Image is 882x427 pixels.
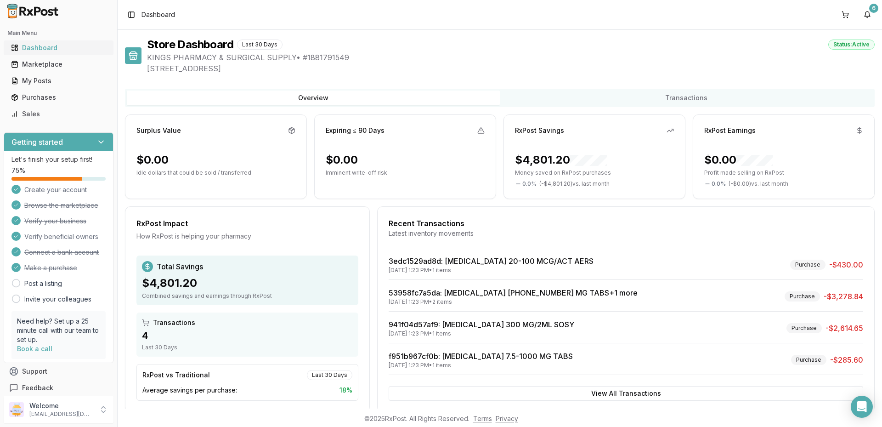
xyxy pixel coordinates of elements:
[522,180,537,188] span: 0.0 %
[4,380,113,396] button: Feedback
[11,93,106,102] div: Purchases
[24,248,99,257] span: Connect a bank account
[153,318,195,327] span: Transactions
[473,415,492,422] a: Terms
[830,354,863,365] span: -$285.60
[869,4,878,13] div: 6
[389,352,573,361] a: f951b967cf0b: [MEDICAL_DATA] 7.5-1000 MG TABS
[515,126,564,135] div: RxPost Savings
[500,91,873,105] button: Transactions
[4,107,113,121] button: Sales
[539,180,610,188] span: ( - $4,801.20 ) vs. last month
[712,180,726,188] span: 0.0 %
[4,363,113,380] button: Support
[786,323,822,333] div: Purchase
[791,355,826,365] div: Purchase
[157,261,203,272] span: Total Savings
[11,60,106,69] div: Marketplace
[7,106,110,122] a: Sales
[326,153,358,167] div: $0.00
[17,345,52,353] a: Book a call
[7,89,110,106] a: Purchases
[11,43,106,52] div: Dashboard
[24,295,91,304] a: Invite your colleagues
[326,126,384,135] div: Expiring ≤ 90 Days
[24,232,98,241] span: Verify beneficial owners
[496,415,518,422] a: Privacy
[24,201,98,210] span: Browse the marketplace
[4,57,113,72] button: Marketplace
[326,169,485,176] p: Imminent write-off risk
[136,153,169,167] div: $0.00
[24,263,77,273] span: Make a purchase
[127,91,500,105] button: Overview
[790,260,825,270] div: Purchase
[515,169,674,176] p: Money saved on RxPost purchases
[828,40,875,50] div: Status: Active
[7,40,110,56] a: Dashboard
[147,37,233,52] h1: Store Dashboard
[29,401,93,410] p: Welcome
[389,218,863,229] div: Recent Transactions
[704,126,756,135] div: RxPost Earnings
[141,10,175,19] span: Dashboard
[142,329,353,342] div: 4
[142,276,353,290] div: $4,801.20
[704,153,773,167] div: $0.00
[142,344,353,351] div: Last 30 Days
[11,166,25,175] span: 75 %
[704,169,863,176] p: Profit made selling on RxPost
[24,279,62,288] a: Post a listing
[136,218,358,229] div: RxPost Impact
[147,52,875,63] span: KINGS PHARMACY & SURGICAL SUPPLY • # 1881791549
[136,169,295,176] p: Idle dollars that could be sold / transferred
[24,216,86,226] span: Verify your business
[7,29,110,37] h2: Main Menu
[11,155,106,164] p: Let's finish your setup first!
[389,330,574,337] div: [DATE] 1:23 PM • 1 items
[29,410,93,418] p: [EMAIL_ADDRESS][DOMAIN_NAME]
[142,386,237,395] span: Average savings per purchase:
[142,292,353,300] div: Combined savings and earnings through RxPost
[4,90,113,105] button: Purchases
[825,323,863,334] span: -$2,614.65
[389,267,594,274] div: [DATE] 1:23 PM • 1 items
[729,180,788,188] span: ( - $0.00 ) vs. last month
[389,298,638,306] div: [DATE] 1:23 PM • 2 items
[24,185,87,194] span: Create your account
[17,317,100,344] p: Need help? Set up a 25 minute call with our team to set up.
[824,291,863,302] span: -$3,278.84
[22,383,53,393] span: Feedback
[307,370,352,380] div: Last 30 Days
[389,256,594,266] a: 3edc1529ad8d: [MEDICAL_DATA] 20-100 MCG/ACT AERS
[7,73,110,89] a: My Posts
[142,370,210,380] div: RxPost vs Traditional
[136,126,181,135] div: Surplus Value
[389,288,638,297] a: 53958fc7a5da: [MEDICAL_DATA] [PHONE_NUMBER] MG TABS+1 more
[389,320,574,329] a: 941f04d57af9: [MEDICAL_DATA] 300 MG/2ML SOSY
[4,4,62,18] img: RxPost Logo
[4,40,113,55] button: Dashboard
[389,362,573,369] div: [DATE] 1:23 PM • 1 items
[851,396,873,418] div: Open Intercom Messenger
[11,76,106,85] div: My Posts
[860,7,875,22] button: 6
[9,402,24,417] img: User avatar
[141,10,175,19] nav: breadcrumb
[7,56,110,73] a: Marketplace
[829,259,863,270] span: -$430.00
[147,63,875,74] span: [STREET_ADDRESS]
[785,291,820,302] div: Purchase
[389,386,863,401] button: View All Transactions
[389,229,863,238] div: Latest inventory movements
[4,74,113,88] button: My Posts
[515,153,607,167] div: $4,801.20
[11,109,106,119] div: Sales
[136,232,358,241] div: How RxPost is helping your pharmacy
[11,137,63,148] h3: Getting started
[339,386,352,395] span: 18 %
[237,40,283,50] div: Last 30 Days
